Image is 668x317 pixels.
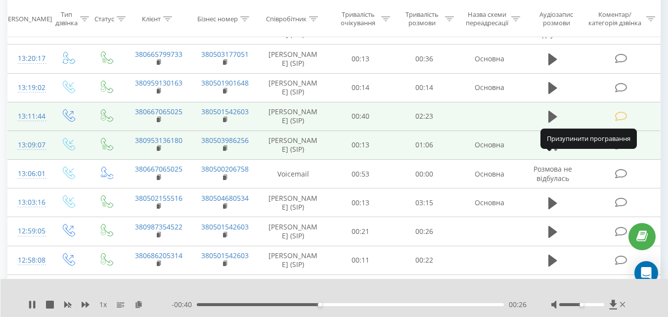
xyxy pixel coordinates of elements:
[135,78,182,88] a: 380959130163
[329,246,393,274] td: 00:11
[579,303,583,307] div: Accessibility label
[393,73,456,102] td: 00:14
[258,45,329,73] td: [PERSON_NAME] (SIP)
[2,14,52,23] div: [PERSON_NAME]
[201,251,249,260] a: 380501542603
[258,246,329,274] td: [PERSON_NAME] (SIP)
[258,102,329,131] td: [PERSON_NAME] (SIP)
[258,131,329,159] td: [PERSON_NAME] (SIP)
[197,14,238,23] div: Бізнес номер
[18,136,39,155] div: 13:09:07
[258,73,329,102] td: [PERSON_NAME] (SIP)
[329,102,393,131] td: 00:40
[393,274,456,303] td: 00:00
[18,107,39,126] div: 13:11:44
[456,45,523,73] td: Основна
[201,222,249,231] a: 380501542603
[18,251,39,270] div: 12:58:08
[18,222,39,241] div: 12:59:05
[329,131,393,159] td: 00:13
[393,188,456,217] td: 03:15
[18,78,39,97] div: 13:19:02
[18,164,39,183] div: 13:06:01
[532,10,581,27] div: Аудіозапис розмови
[329,45,393,73] td: 00:13
[509,300,527,310] span: 00:26
[135,107,182,116] a: 380667065025
[258,274,329,303] td: [PERSON_NAME] (SIP)
[135,251,182,260] a: 380686205314
[135,164,182,174] a: 380667065025
[329,217,393,246] td: 00:21
[201,193,249,203] a: 380504680534
[393,217,456,246] td: 00:26
[456,73,523,102] td: Основна
[393,131,456,159] td: 01:06
[456,160,523,188] td: Основна
[634,261,658,285] div: Open Intercom Messenger
[135,193,182,203] a: 380502155516
[456,131,523,159] td: Основна
[338,10,379,27] div: Тривалість очікування
[258,188,329,217] td: [PERSON_NAME] (SIP)
[142,14,161,23] div: Клієнт
[318,303,322,307] div: Accessibility label
[201,49,249,59] a: 380503177051
[393,160,456,188] td: 00:00
[201,164,249,174] a: 380500206758
[393,102,456,131] td: 02:23
[393,246,456,274] td: 00:22
[534,164,572,182] span: Розмова не відбулась
[55,10,78,27] div: Тип дзвінка
[329,188,393,217] td: 00:13
[465,10,509,27] div: Назва схеми переадресації
[329,160,393,188] td: 00:53
[258,160,329,188] td: Voicemail
[135,222,182,231] a: 380987354522
[456,188,523,217] td: Основна
[18,49,39,68] div: 13:20:17
[172,300,197,310] span: - 00:40
[534,21,572,39] span: Розмова не відбулась
[266,14,307,23] div: Співробітник
[94,14,114,23] div: Статус
[540,129,637,148] div: Призупинити програвання
[201,107,249,116] a: 380501542603
[18,193,39,212] div: 13:03:16
[393,45,456,73] td: 00:36
[258,217,329,246] td: [PERSON_NAME] (SIP)
[401,10,443,27] div: Тривалість розмови
[135,49,182,59] a: 380665799733
[135,136,182,145] a: 380953136180
[329,73,393,102] td: 00:14
[99,300,107,310] span: 1 x
[201,136,249,145] a: 380503986256
[201,78,249,88] a: 380501901648
[329,274,393,303] td: 01:18
[586,10,644,27] div: Коментар/категорія дзвінка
